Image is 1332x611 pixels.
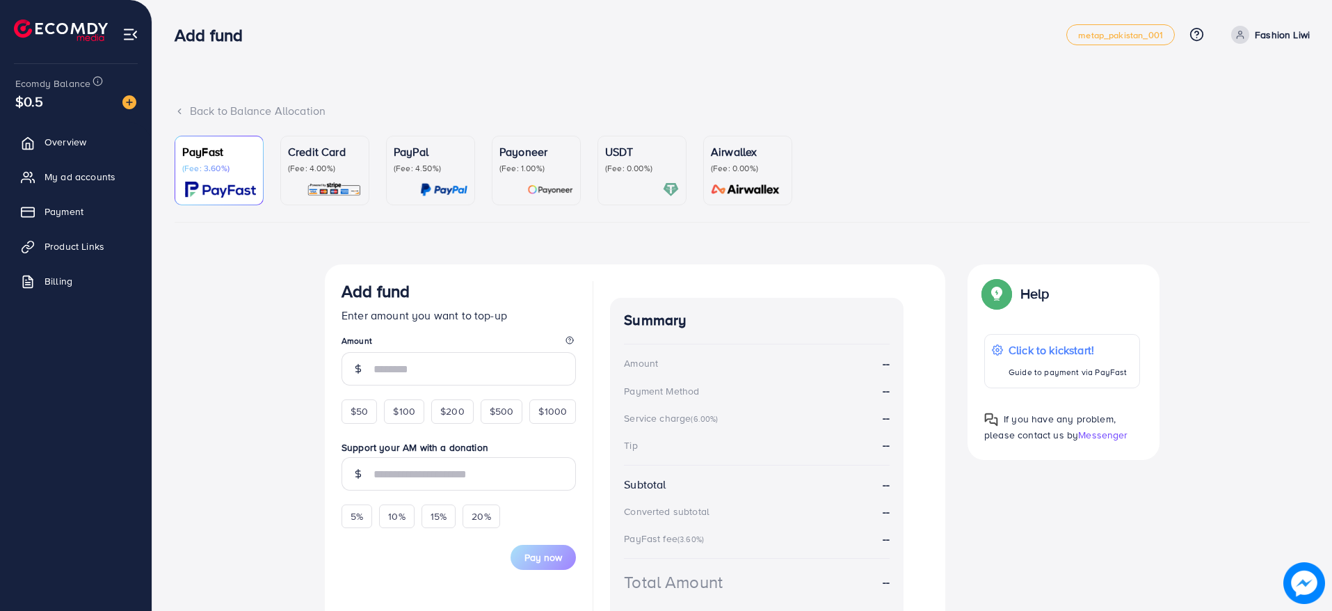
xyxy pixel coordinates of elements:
[394,143,467,160] p: PayPal
[175,103,1310,119] div: Back to Balance Allocation
[185,182,256,198] img: card
[624,505,709,518] div: Converted subtotal
[10,163,141,191] a: My ad accounts
[883,531,890,546] strong: --
[393,404,415,418] span: $100
[45,170,115,184] span: My ad accounts
[10,232,141,260] a: Product Links
[624,570,723,594] div: Total Amount
[175,25,254,45] h3: Add fund
[342,335,576,352] legend: Amount
[883,356,890,372] strong: --
[691,413,718,424] small: (6.00%)
[307,182,362,198] img: card
[624,438,637,452] div: Tip
[711,143,785,160] p: Airwallex
[499,163,573,174] p: (Fee: 1.00%)
[624,384,699,398] div: Payment Method
[10,128,141,156] a: Overview
[605,163,679,174] p: (Fee: 0.00%)
[624,477,666,493] div: Subtotal
[883,437,890,452] strong: --
[45,205,83,219] span: Payment
[351,509,363,523] span: 5%
[1078,31,1163,40] span: metap_pakistan_001
[288,163,362,174] p: (Fee: 4.00%)
[677,534,704,545] small: (3.60%)
[707,182,785,198] img: card
[711,163,785,174] p: (Fee: 0.00%)
[1066,24,1175,45] a: metap_pakistan_001
[984,281,1009,306] img: Popup guide
[663,182,679,198] img: card
[351,404,368,418] span: $50
[45,274,72,288] span: Billing
[388,509,405,523] span: 10%
[883,410,890,425] strong: --
[499,143,573,160] p: Payoneer
[984,412,1116,442] span: If you have any problem, please contact us by
[420,182,467,198] img: card
[883,574,890,590] strong: --
[490,404,514,418] span: $500
[15,91,44,111] span: $0.5
[624,532,708,546] div: PayFast fee
[605,143,679,160] p: USDT
[1009,364,1127,381] p: Guide to payment via PayFast
[431,509,447,523] span: 15%
[182,143,256,160] p: PayFast
[342,307,576,324] p: Enter amount you want to top-up
[624,312,890,329] h4: Summary
[883,504,890,520] strong: --
[122,26,138,42] img: menu
[45,135,86,149] span: Overview
[1283,562,1325,604] img: image
[624,411,722,425] div: Service charge
[511,545,576,570] button: Pay now
[527,182,573,198] img: card
[440,404,465,418] span: $200
[1020,285,1050,302] p: Help
[10,267,141,295] a: Billing
[342,281,410,301] h3: Add fund
[538,404,567,418] span: $1000
[524,550,562,564] span: Pay now
[1255,26,1310,43] p: Fashion Liwi
[14,19,108,41] img: logo
[182,163,256,174] p: (Fee: 3.60%)
[10,198,141,225] a: Payment
[984,413,998,427] img: Popup guide
[883,383,890,399] strong: --
[45,239,104,253] span: Product Links
[883,477,890,493] strong: --
[342,441,576,454] label: Support your AM with a donation
[394,163,467,174] p: (Fee: 4.50%)
[15,77,90,90] span: Ecomdy Balance
[122,95,136,109] img: image
[1226,26,1310,44] a: Fashion Liwi
[472,509,490,523] span: 20%
[624,356,658,370] div: Amount
[288,143,362,160] p: Credit Card
[1009,342,1127,358] p: Click to kickstart!
[1078,428,1128,442] span: Messenger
